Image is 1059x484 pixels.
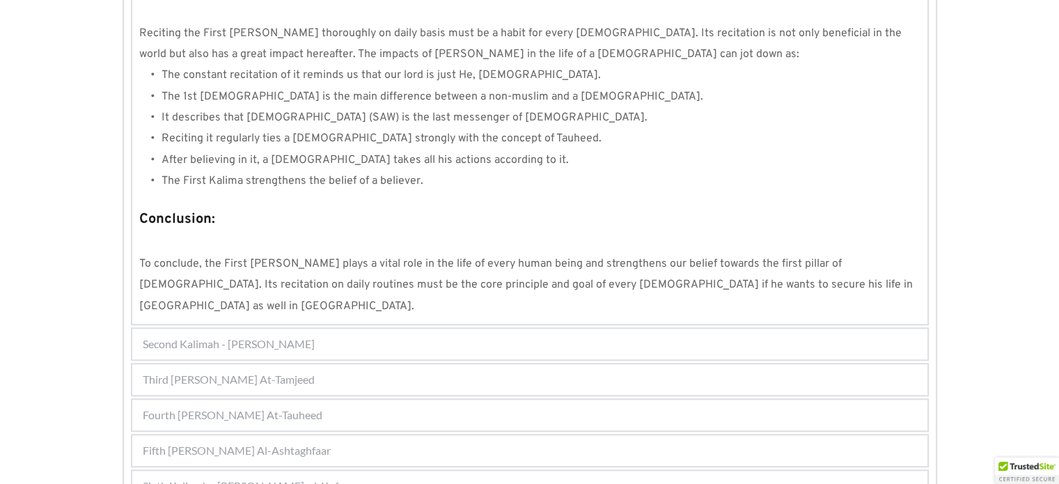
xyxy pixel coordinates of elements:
span: The 1st [DEMOGRAPHIC_DATA] is the main difference between a non-muslim and a [DEMOGRAPHIC_DATA]. [162,90,703,104]
span: After believing in it, a [DEMOGRAPHIC_DATA] takes all his actions according to it. [162,153,569,167]
span: Second Kalimah - [PERSON_NAME] [143,336,315,352]
span: Reciting it regularly ties a [DEMOGRAPHIC_DATA] strongly with the concept of Tauheed. [162,132,602,146]
strong: Conclusion: [139,210,215,228]
span: Third [PERSON_NAME] At-Tamjeed [143,371,315,388]
span: The constant recitation of it reminds us that our lord is just He, [DEMOGRAPHIC_DATA]. [162,68,601,82]
span: Fifth [PERSON_NAME] Al-Ashtaghfaar [143,442,331,459]
span: Fourth [PERSON_NAME] At-Tauheed [143,407,322,423]
span: Reciting the First [PERSON_NAME] thoroughly on daily basis must be a habit for every [DEMOGRAPHIC... [139,26,904,61]
div: TrustedSite Certified [995,458,1059,484]
span: The First Kalima strengthens the belief of a believer. [162,174,423,188]
span: To conclude, the First [PERSON_NAME] plays a vital role in the life of every human being and stre... [139,257,916,313]
span: It describes that [DEMOGRAPHIC_DATA] (SAW) is the last messenger of [DEMOGRAPHIC_DATA]. [162,111,648,125]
